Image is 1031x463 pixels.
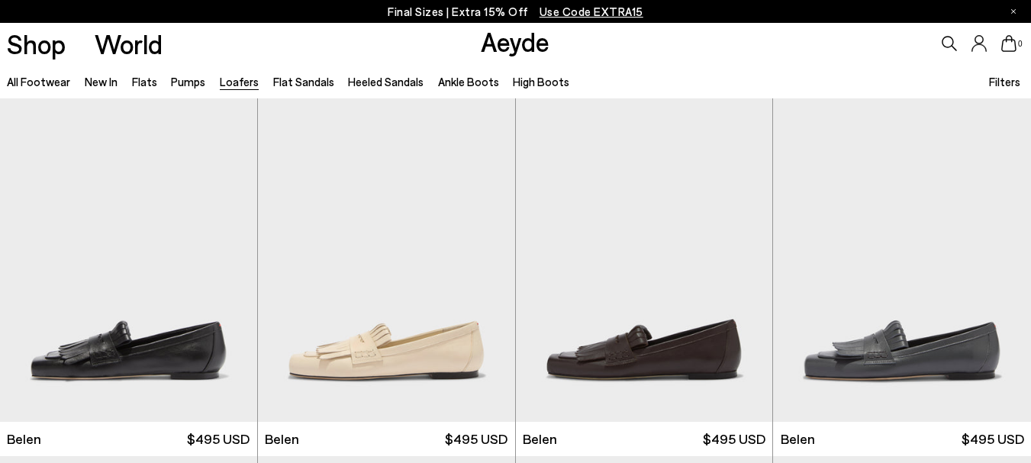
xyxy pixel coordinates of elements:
img: Belen Tassel Loafers [516,98,773,422]
span: Belen [265,429,299,449]
img: Belen Tassel Loafers [258,98,515,422]
span: $495 USD [187,429,250,449]
span: Belen [523,429,557,449]
a: Belen $495 USD [773,422,1031,456]
a: Ankle Boots [438,75,499,88]
a: Heeled Sandals [348,75,424,88]
span: Belen [781,429,815,449]
a: World [95,31,163,57]
span: Navigate to /collections/ss25-final-sizes [540,5,643,18]
span: $495 USD [445,429,507,449]
a: Belen $495 USD [258,422,515,456]
span: 0 [1017,40,1024,48]
p: Final Sizes | Extra 15% Off [388,2,643,21]
a: Pumps [171,75,205,88]
a: New In [85,75,118,88]
span: Filters [989,75,1020,88]
a: Flats [132,75,157,88]
a: Flat Sandals [273,75,334,88]
a: High Boots [513,75,569,88]
a: All Footwear [7,75,70,88]
a: Loafers [220,75,259,88]
img: Belen Tassel Loafers [773,98,1031,422]
a: 0 [1001,35,1017,52]
a: Aeyde [481,25,549,57]
span: Belen [7,429,41,449]
a: Belen $495 USD [516,422,773,456]
span: $495 USD [962,429,1024,449]
span: $495 USD [703,429,765,449]
a: Shop [7,31,66,57]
